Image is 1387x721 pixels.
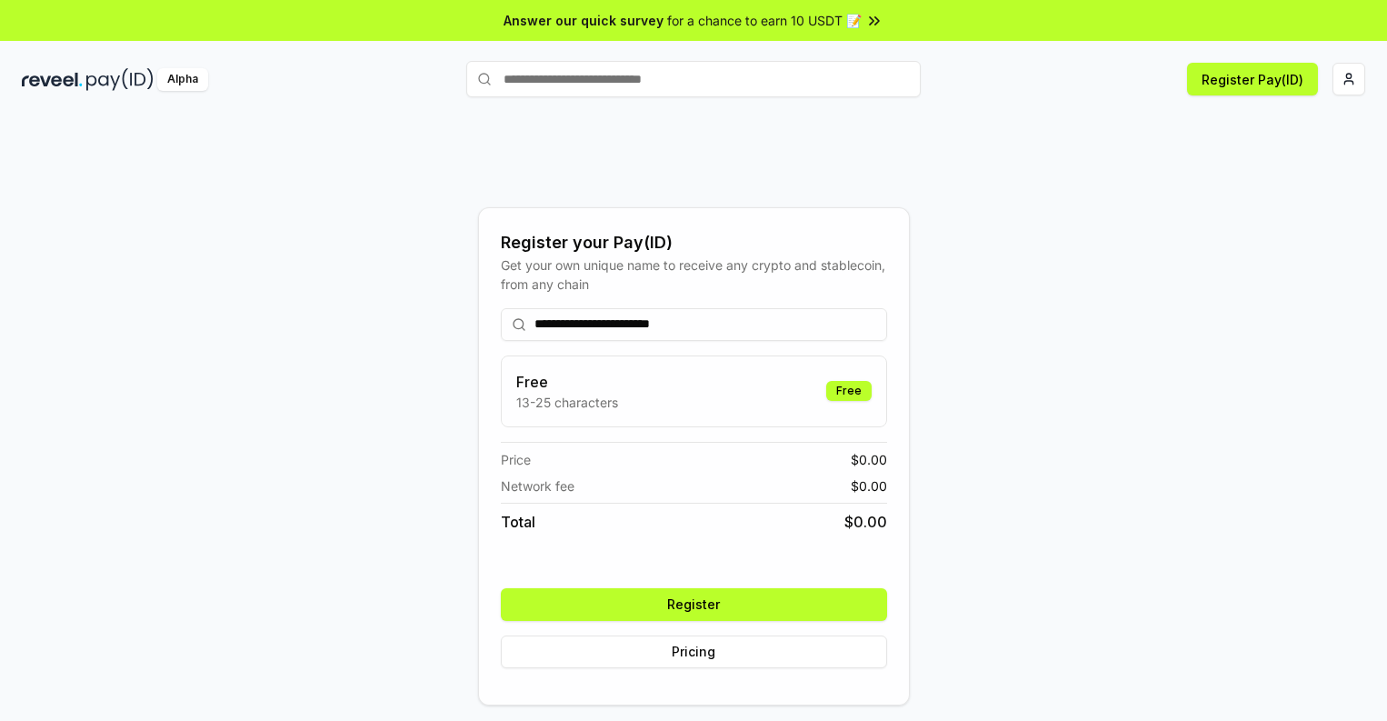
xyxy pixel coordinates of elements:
[501,588,887,621] button: Register
[86,68,154,91] img: pay_id
[516,393,618,412] p: 13-25 characters
[504,11,664,30] span: Answer our quick survey
[1187,63,1318,95] button: Register Pay(ID)
[851,450,887,469] span: $ 0.00
[22,68,83,91] img: reveel_dark
[501,476,574,496] span: Network fee
[501,636,887,668] button: Pricing
[501,230,887,255] div: Register your Pay(ID)
[516,371,618,393] h3: Free
[851,476,887,496] span: $ 0.00
[667,11,862,30] span: for a chance to earn 10 USDT 📝
[157,68,208,91] div: Alpha
[501,450,531,469] span: Price
[501,511,535,533] span: Total
[826,381,872,401] div: Free
[844,511,887,533] span: $ 0.00
[501,255,887,294] div: Get your own unique name to receive any crypto and stablecoin, from any chain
